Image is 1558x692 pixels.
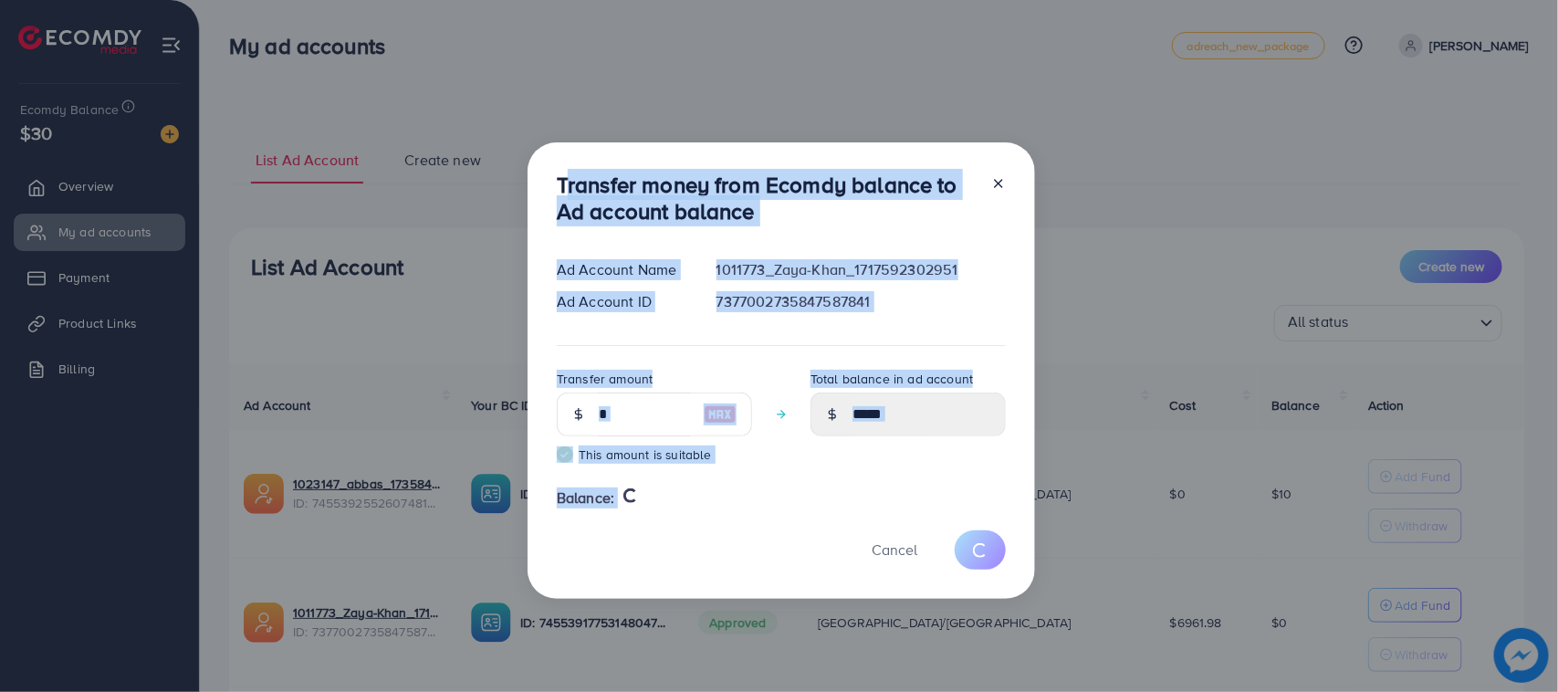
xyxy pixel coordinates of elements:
[704,404,737,425] img: image
[810,370,973,388] label: Total balance in ad account
[542,259,702,280] div: Ad Account Name
[557,172,977,225] h3: Transfer money from Ecomdy balance to Ad account balance
[557,446,573,463] img: guide
[872,540,917,560] span: Cancel
[702,291,1020,312] div: 7377002735847587841
[557,488,614,509] span: Balance:
[849,530,940,570] button: Cancel
[557,446,752,464] small: This amount is suitable
[542,291,702,312] div: Ad Account ID
[702,259,1020,280] div: 1011773_Zaya-Khan_1717592302951
[557,370,653,388] label: Transfer amount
